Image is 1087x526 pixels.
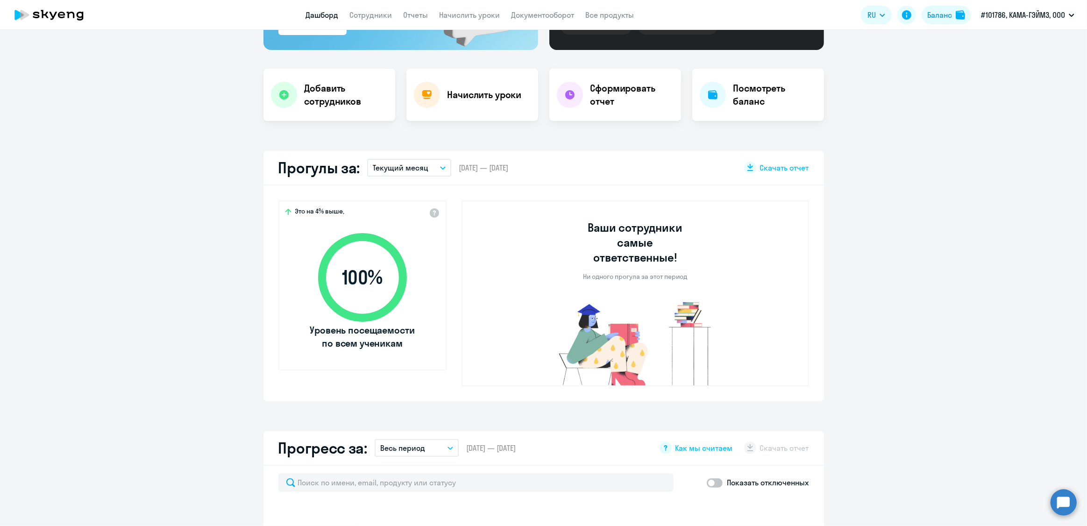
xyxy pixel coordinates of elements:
[350,10,392,20] a: Сотрудники
[927,9,952,21] div: Баланс
[459,163,508,173] span: [DATE] — [DATE]
[590,82,674,108] h4: Сформировать отчет
[867,9,876,21] span: RU
[466,443,516,453] span: [DATE] — [DATE]
[380,442,425,454] p: Весь период
[586,10,634,20] a: Все продукты
[295,207,345,218] span: Это на 4% выше,
[278,473,674,492] input: Поиск по имени, email, продукту или статусу
[306,10,339,20] a: Дашборд
[976,4,1079,26] button: #101786, КАМА-ГЭЙМЗ, ООО
[922,6,971,24] button: Балансbalance
[373,162,428,173] p: Текущий месяц
[956,10,965,20] img: balance
[981,9,1065,21] p: #101786, КАМА-ГЭЙМЗ, ООО
[760,163,809,173] span: Скачать отчет
[512,10,575,20] a: Документооборот
[278,439,367,457] h2: Прогресс за:
[305,82,388,108] h4: Добавить сотрудников
[675,443,733,453] span: Как мы считаем
[367,159,451,177] button: Текущий месяц
[733,82,817,108] h4: Посмотреть баланс
[727,477,809,488] p: Показать отключенных
[541,299,729,385] img: no-truants
[448,88,522,101] h4: Начислить уроки
[309,266,416,289] span: 100 %
[575,220,695,265] h3: Ваши сотрудники самые ответственные!
[309,324,416,350] span: Уровень посещаемости по всем ученикам
[404,10,428,20] a: Отчеты
[375,439,459,457] button: Весь период
[583,272,687,281] p: Ни одного прогула за этот период
[440,10,500,20] a: Начислить уроки
[861,6,892,24] button: RU
[278,158,360,177] h2: Прогулы за:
